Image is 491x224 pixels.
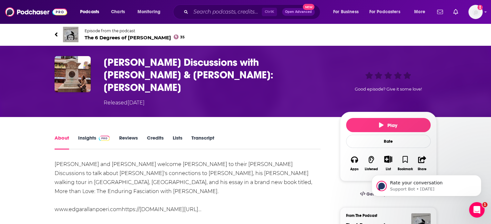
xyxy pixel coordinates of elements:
[99,136,110,141] img: Podchaser Pro
[414,151,430,175] button: Share
[333,7,359,16] span: For Business
[104,99,145,107] div: Released [DATE]
[468,5,483,19] button: Show profile menu
[329,7,367,17] button: open menu
[63,27,78,42] img: The 6 Degrees of Edgar Allan Poe
[477,5,483,10] svg: Add a profile image
[379,122,397,128] span: Play
[85,34,185,41] span: The 6 Degrees of [PERSON_NAME]
[5,6,67,18] img: Podchaser - Follow, Share and Rate Podcasts
[469,202,485,218] iframe: Intercom live chat
[414,7,425,16] span: More
[365,7,410,17] button: open menu
[362,161,491,207] iframe: Intercom notifications message
[80,7,99,16] span: Podcasts
[111,7,125,16] span: Charts
[303,4,314,10] span: New
[78,135,110,150] a: InsightsPodchaser Pro
[138,7,160,16] span: Monitoring
[355,186,422,202] a: Get this podcast via API
[55,27,437,42] a: The 6 Degrees of Edgar Allan PoeEpisode from the podcastThe 6 Degrees of [PERSON_NAME]35
[397,151,414,175] button: Bookmark
[346,135,431,148] div: Rate
[147,135,163,150] a: Credits
[119,135,138,150] a: Reviews
[191,7,262,17] input: Search podcasts, credits, & more...
[179,5,326,19] div: Search podcasts, credits, & more...
[262,8,277,16] span: Ctrl K
[191,135,214,150] a: Transcript
[369,7,400,16] span: For Podcasters
[172,135,182,150] a: Lists
[382,156,395,163] button: Show More Button
[55,135,69,150] a: About
[104,56,330,94] h1: Poe Discussions with Carmen & Jeanie: Levi Leland
[346,118,431,132] button: Play
[380,151,396,175] div: Show More ButtonList
[285,10,312,14] span: Open Advanced
[55,56,91,92] img: Poe Discussions with Carmen & Jeanie: Levi Leland
[180,36,185,39] span: 35
[85,28,185,33] span: Episode from the podcast
[282,8,315,16] button: Open AdvancedNew
[482,202,487,207] span: 1
[355,87,422,92] span: Good episode? Give it some love!
[468,5,483,19] span: Logged in as N0elleB7
[346,151,363,175] button: Apps
[107,7,129,17] a: Charts
[346,213,425,218] h3: From The Podcast
[451,6,461,17] a: Show notifications dropdown
[435,6,445,17] a: Show notifications dropdown
[410,7,433,17] button: open menu
[137,206,201,212] a: //[DOMAIN_NAME][URL]…
[350,167,359,171] div: Apps
[76,7,107,17] button: open menu
[363,151,380,175] button: Listened
[468,5,483,19] img: User Profile
[133,7,169,17] button: open menu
